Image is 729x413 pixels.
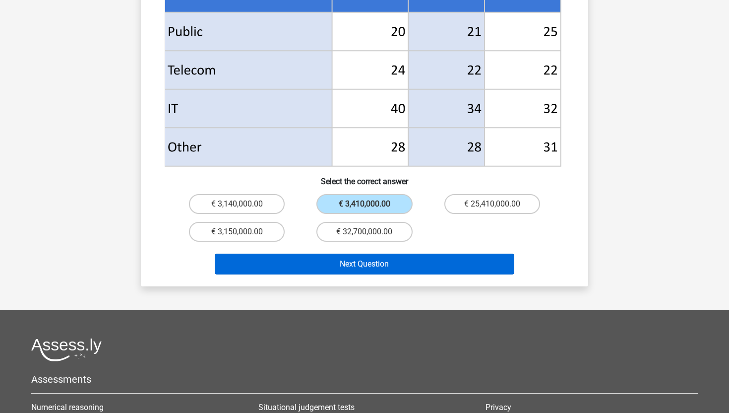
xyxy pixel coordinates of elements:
[486,403,511,412] a: Privacy
[189,194,285,214] label: € 3,140,000.00
[444,194,540,214] label: € 25,410,000.00
[31,403,104,412] a: Numerical reasoning
[157,169,572,186] h6: Select the correct answer
[31,373,698,385] h5: Assessments
[316,194,412,214] label: € 3,410,000.00
[189,222,285,242] label: € 3,150,000.00
[215,254,515,275] button: Next Question
[258,403,355,412] a: Situational judgement tests
[316,222,412,242] label: € 32,700,000.00
[31,338,102,361] img: Assessly logo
